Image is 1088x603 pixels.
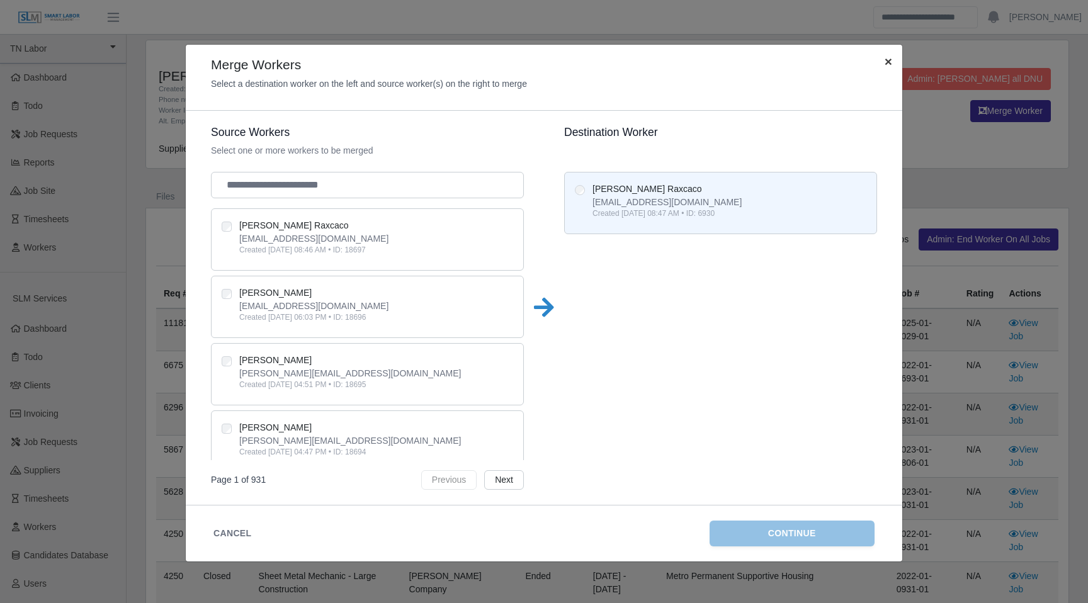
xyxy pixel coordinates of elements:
[239,367,513,380] div: [PERSON_NAME][EMAIL_ADDRESS][DOMAIN_NAME]
[592,183,866,196] div: [PERSON_NAME] Raxcaco
[421,470,477,490] button: Previous
[239,421,513,434] div: [PERSON_NAME]
[239,245,513,255] div: Created [DATE] 08:46 AM • ID: 18697
[239,300,513,312] div: [EMAIL_ADDRESS][DOMAIN_NAME]
[885,54,892,69] span: ×
[239,312,513,322] div: Created [DATE] 06:03 PM • ID: 18696
[239,286,513,300] div: [PERSON_NAME]
[710,521,875,546] button: Continue
[239,434,513,447] div: [PERSON_NAME][EMAIL_ADDRESS][DOMAIN_NAME]
[564,126,877,139] h5: Destination Worker
[875,45,902,78] button: Close
[484,470,524,490] button: Next
[211,55,301,75] h4: Merge Workers
[592,196,866,208] div: [EMAIL_ADDRESS][DOMAIN_NAME]
[239,447,513,457] div: Created [DATE] 04:47 PM • ID: 18694
[213,527,251,540] button: Cancel
[592,208,866,218] div: Created [DATE] 08:47 AM • ID: 6930
[239,219,513,232] div: [PERSON_NAME] Raxcaco
[211,144,524,157] p: Select one or more workers to be merged
[211,77,527,90] p: Select a destination worker on the left and source worker(s) on the right to merge
[239,380,513,390] div: Created [DATE] 04:51 PM • ID: 18695
[211,473,266,486] div: Page 1 of 931
[211,126,524,139] h5: Source Workers
[239,232,513,245] div: [EMAIL_ADDRESS][DOMAIN_NAME]
[239,354,513,367] div: [PERSON_NAME]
